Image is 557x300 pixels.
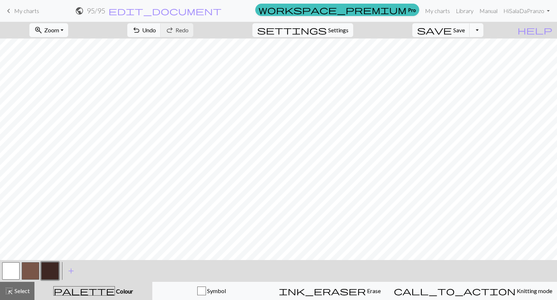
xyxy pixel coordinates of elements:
[108,6,222,16] span: edit_document
[34,282,152,300] button: Colour
[257,25,327,35] span: settings
[67,266,75,276] span: add
[417,25,452,35] span: save
[259,5,407,15] span: workspace_premium
[500,4,553,18] a: HiSalaDaPranzo
[412,23,470,37] button: Save
[206,287,226,294] span: Symbol
[132,25,141,35] span: undo
[279,286,366,296] span: ink_eraser
[328,26,348,35] span: Settings
[422,4,453,18] a: My charts
[13,287,30,294] span: Select
[271,282,389,300] button: Erase
[453,4,476,18] a: Library
[5,286,13,296] span: highlight_alt
[517,25,552,35] span: help
[34,25,43,35] span: zoom_in
[127,23,161,37] button: Undo
[4,5,39,17] a: My charts
[115,288,133,295] span: Colour
[29,23,68,37] button: Zoom
[516,287,552,294] span: Knitting mode
[14,7,39,14] span: My charts
[394,286,516,296] span: call_to_action
[54,286,115,296] span: palette
[142,27,156,33] span: Undo
[255,4,419,16] a: Pro
[257,26,327,35] i: Settings
[366,287,381,294] span: Erase
[152,282,271,300] button: Symbol
[4,6,13,16] span: keyboard_arrow_left
[476,4,500,18] a: Manual
[389,282,557,300] button: Knitting mode
[453,27,465,33] span: Save
[75,6,84,16] span: public
[252,23,353,37] button: SettingsSettings
[44,27,59,33] span: Zoom
[87,7,105,15] h2: 95 / 95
